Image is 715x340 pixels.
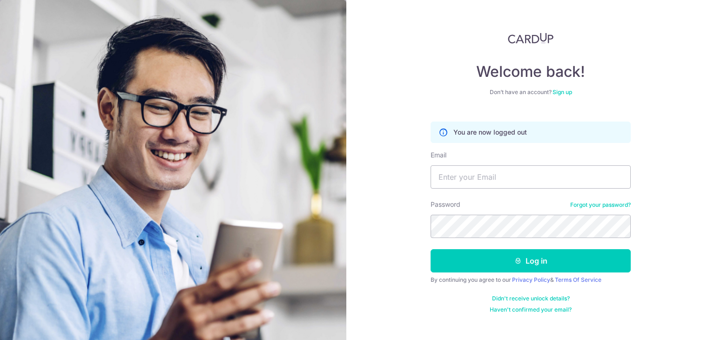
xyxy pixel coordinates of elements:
[570,201,631,209] a: Forgot your password?
[512,276,550,283] a: Privacy Policy
[431,200,460,209] label: Password
[431,150,446,160] label: Email
[508,33,553,44] img: CardUp Logo
[490,306,572,313] a: Haven't confirmed your email?
[431,249,631,272] button: Log in
[431,276,631,284] div: By continuing you agree to our &
[453,128,527,137] p: You are now logged out
[431,165,631,189] input: Enter your Email
[492,295,570,302] a: Didn't receive unlock details?
[553,88,572,95] a: Sign up
[555,276,601,283] a: Terms Of Service
[431,88,631,96] div: Don’t have an account?
[431,62,631,81] h4: Welcome back!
